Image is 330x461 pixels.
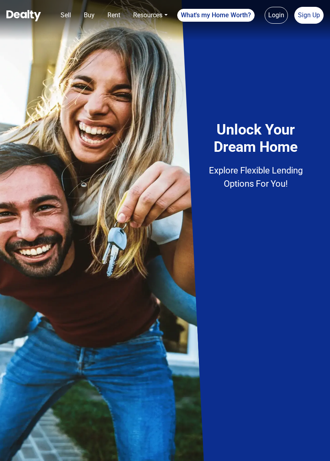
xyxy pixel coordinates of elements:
[207,121,305,156] h4: Unlock Your Dream Home
[294,7,324,24] a: Sign Up
[104,7,123,23] a: Rent
[81,7,98,23] a: Buy
[57,7,74,23] a: Sell
[177,9,255,22] a: What's my Home Worth?
[130,7,170,23] a: Resources
[207,164,305,190] p: Explore Flexible Lending Options For You!
[265,7,288,24] a: Login
[6,10,41,21] img: Dealty - Buy, Sell & Rent Homes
